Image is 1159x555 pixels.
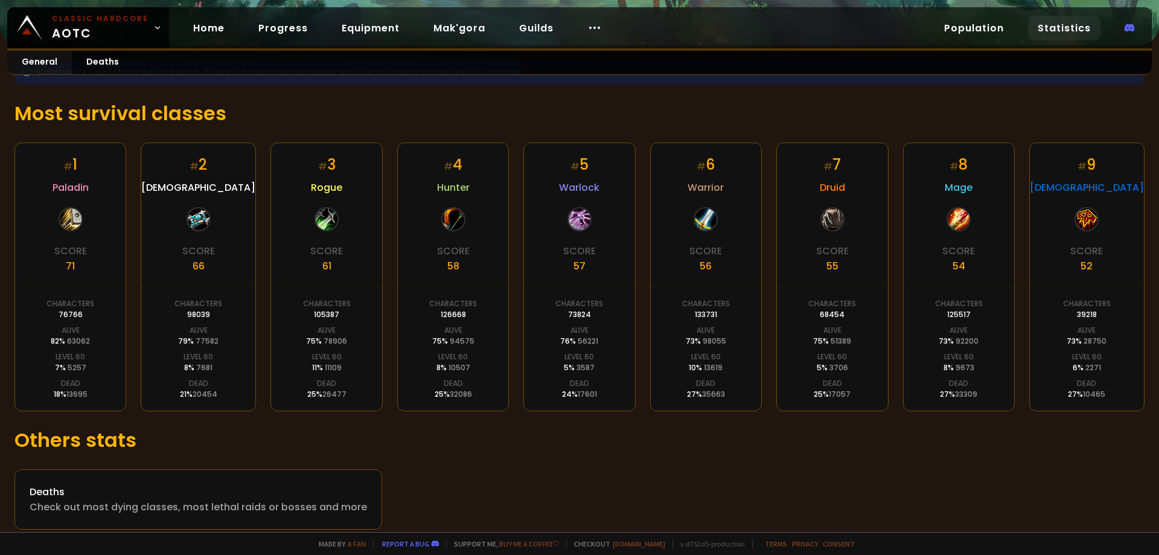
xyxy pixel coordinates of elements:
[438,351,468,362] div: Level 60
[141,180,255,195] span: [DEMOGRAPHIC_DATA]
[59,309,83,320] div: 76766
[54,389,88,400] div: 18 %
[950,325,968,336] div: Alive
[317,378,336,389] div: Dead
[446,539,559,548] span: Support me,
[68,362,86,373] span: 5257
[14,469,382,530] a: DeathsCheck out most dying classes, most lethal raids or bosses and more
[312,362,342,373] div: 11 %
[193,258,205,274] div: 66
[695,309,717,320] div: 133731
[348,539,366,548] a: a fan
[1072,351,1102,362] div: Level 60
[813,336,851,347] div: 75 %
[947,309,971,320] div: 125517
[555,298,603,309] div: Characters
[63,154,77,175] div: 1
[702,389,725,399] span: 35663
[1085,362,1101,373] span: 2271
[55,362,86,373] div: 7 %
[808,298,856,309] div: Characters
[792,539,818,548] a: Privacy
[450,336,474,346] span: 94575
[820,309,845,320] div: 68454
[578,336,598,346] span: 56221
[56,351,85,362] div: Level 60
[691,351,721,362] div: Level 60
[307,389,346,400] div: 25 %
[1063,298,1111,309] div: Characters
[382,539,429,548] a: Report a bug
[823,378,842,389] div: Dead
[63,159,72,173] small: #
[190,325,208,336] div: Alive
[939,336,979,347] div: 73 %
[573,258,586,274] div: 57
[449,362,470,373] span: 10507
[66,389,88,399] span: 13695
[765,539,787,548] a: Terms
[14,426,1145,455] h1: Others stats
[189,378,208,389] div: Dead
[564,362,595,373] div: 5 %
[956,336,979,346] span: 92200
[52,13,148,24] small: Classic Hardcore
[563,243,596,258] div: Score
[688,180,724,195] span: Warrior
[322,389,346,399] span: 26477
[831,336,851,346] span: 51389
[814,389,851,400] div: 25 %
[566,539,665,548] span: Checkout
[51,336,90,347] div: 82 %
[318,154,336,175] div: 3
[322,258,331,274] div: 61
[46,298,94,309] div: Characters
[816,243,849,258] div: Score
[325,362,342,373] span: 11109
[444,378,463,389] div: Dead
[1077,309,1097,320] div: 39218
[689,243,722,258] div: Score
[1070,243,1103,258] div: Score
[441,309,466,320] div: 126668
[178,336,219,347] div: 79 %
[697,159,706,173] small: #
[829,389,851,399] span: 17057
[703,336,726,346] span: 98055
[1028,16,1100,40] a: Statistics
[332,16,409,40] a: Equipment
[324,336,347,346] span: 78906
[697,325,715,336] div: Alive
[444,154,462,175] div: 4
[314,309,339,320] div: 105387
[14,99,1145,128] h1: Most survival classes
[1081,258,1093,274] div: 52
[311,539,366,548] span: Made by
[437,180,470,195] span: Hunter
[1068,389,1105,400] div: 27 %
[940,389,977,400] div: 27 %
[30,484,367,499] div: Deaths
[196,336,219,346] span: 77582
[687,389,725,400] div: 27 %
[943,362,974,373] div: 8 %
[578,389,597,399] span: 17601
[435,389,472,400] div: 25 %
[696,378,715,389] div: Dead
[30,499,367,515] div: Check out most dying classes, most lethal raids or bosses and more
[72,51,133,74] a: Deaths
[429,298,477,309] div: Characters
[823,325,841,336] div: Alive
[318,325,336,336] div: Alive
[61,378,80,389] div: Dead
[560,336,598,347] div: 76 %
[1073,362,1101,373] div: 6 %
[180,389,217,400] div: 21 %
[318,159,327,173] small: #
[499,539,559,548] a: Buy me a coffee
[509,16,563,40] a: Guilds
[1030,180,1144,195] span: [DEMOGRAPHIC_DATA]
[310,243,343,258] div: Score
[956,362,974,373] span: 9673
[66,258,75,274] div: 71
